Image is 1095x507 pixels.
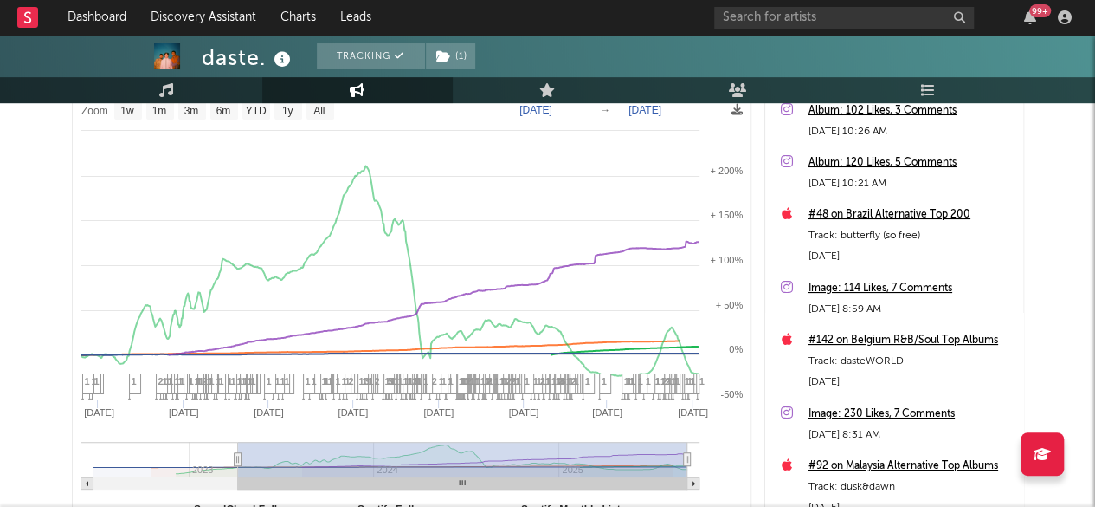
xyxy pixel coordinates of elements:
span: 1 [175,376,180,387]
span: 1 [545,376,551,387]
span: 1 [470,376,475,387]
span: 1 [92,376,97,387]
span: 1 [448,376,453,387]
span: 1 [280,376,286,387]
text: Zoom [81,105,108,117]
a: Album: 120 Likes, 5 Comments [808,153,1014,173]
text: [DATE] [628,104,661,116]
span: 1 [412,376,417,387]
span: 1 [474,376,480,387]
span: 1 [510,376,515,387]
span: 1 [163,376,168,387]
text: 6m [216,105,230,117]
span: 1 [480,376,486,387]
text: + 50% [715,300,743,310]
a: #142 on Belgium R&B/Soul Top Albums [808,330,1014,351]
span: 1 [556,376,561,387]
span: 1 [363,376,368,387]
span: 1 [328,376,333,387]
span: 1 [646,376,651,387]
span: 1 [439,376,444,387]
text: 0% [729,344,743,354]
div: Track: dasteWORLD [808,351,1014,372]
a: Album: 102 Likes, 3 Comments [808,101,1014,121]
span: ( 1 ) [425,43,476,69]
span: 1 [423,376,428,387]
span: 1 [275,376,280,387]
span: 1 [195,376,200,387]
span: 2 [375,376,380,387]
span: 1 [671,376,676,387]
div: #92 on Malaysia Alternative Top Albums [808,456,1014,477]
text: [DATE] [592,407,622,418]
span: 1 [638,376,643,387]
text: 1y [281,105,293,117]
text: -50% [720,389,743,400]
text: [DATE] [508,407,538,418]
span: 1 [403,376,409,387]
span: 1 [267,376,272,387]
text: [DATE] [168,407,198,418]
span: 1 [685,376,690,387]
span: 1 [228,376,233,387]
span: 2 [666,376,671,387]
span: 1 [248,376,253,387]
span: 1 [178,376,184,387]
span: 1 [699,376,705,387]
text: → [600,104,610,116]
button: 99+ [1024,10,1036,24]
div: [DATE] 10:21 AM [808,173,1014,194]
span: 1 [525,376,530,387]
span: 1 [624,376,629,387]
div: Track: butterfly (so free) [808,225,1014,246]
span: 2 [432,376,437,387]
div: [DATE] [808,246,1014,267]
text: + 150% [710,210,743,220]
text: [DATE] [254,407,284,418]
span: 1 [345,376,351,387]
div: [DATE] [808,372,1014,393]
span: 1 [602,376,607,387]
div: #48 on Brazil Alternative Top 200 [808,205,1014,225]
span: 1 [207,376,212,387]
div: Track: dusk&dawn [808,477,1014,497]
text: 3m [184,105,198,117]
button: (1) [426,43,475,69]
span: 1 [85,376,90,387]
span: 1 [566,376,571,387]
span: 1 [385,376,390,387]
span: 1 [499,376,505,387]
a: Image: 230 Likes, 7 Comments [808,404,1014,425]
span: 1 [537,376,542,387]
div: 99 + [1029,4,1051,17]
span: 1 [398,376,403,387]
span: 1 [237,376,242,387]
div: [DATE] 10:26 AM [808,121,1014,142]
span: 2 [349,376,354,387]
span: 1 [660,376,666,387]
span: 1 [342,376,347,387]
span: 2 [158,376,164,387]
span: 2 [540,376,545,387]
span: 1 [189,376,194,387]
div: Image: 114 Likes, 7 Comments [808,278,1014,299]
span: 1 [585,376,590,387]
input: Search for artists [714,7,974,29]
span: 1 [459,376,464,387]
text: + 100% [710,255,743,265]
span: 1 [336,376,341,387]
span: 1 [132,376,137,387]
div: daste. [202,43,295,72]
text: [DATE] [423,407,454,418]
button: Tracking [317,43,425,69]
span: 1 [359,376,364,387]
text: All [313,105,325,117]
text: + 200% [710,166,743,176]
text: [DATE] [84,407,114,418]
span: 1 [242,376,247,387]
text: 1w [120,105,134,117]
